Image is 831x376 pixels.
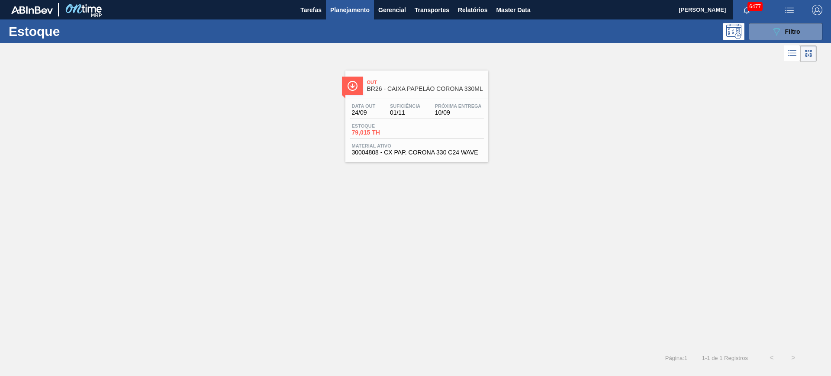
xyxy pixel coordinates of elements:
[9,26,138,36] h1: Estoque
[352,149,482,156] span: 30004808 - CX PAP. CORONA 330 C24 WAVE
[723,23,744,40] div: Pogramando: nenhum usuário selecionado
[352,143,482,148] span: Material ativo
[435,109,482,116] span: 10/09
[700,355,748,361] span: 1 - 1 de 1 Registros
[352,129,412,136] span: 79,015 TH
[784,5,795,15] img: userActions
[800,45,817,62] div: Visão em Cards
[415,5,449,15] span: Transportes
[733,4,760,16] button: Notificações
[435,103,482,109] span: Próxima Entrega
[390,109,420,116] span: 01/11
[352,109,376,116] span: 24/09
[300,5,322,15] span: Tarefas
[496,5,530,15] span: Master Data
[785,28,800,35] span: Filtro
[339,64,493,162] a: ÍconeOutBR26 - CAIXA PAPELÃO CORONA 330MLData out24/09Suficiência01/11Próxima Entrega10/09Estoque...
[458,5,487,15] span: Relatórios
[367,80,484,85] span: Out
[352,103,376,109] span: Data out
[749,23,822,40] button: Filtro
[784,45,800,62] div: Visão em Lista
[812,5,822,15] img: Logout
[330,5,370,15] span: Planejamento
[347,80,358,91] img: Ícone
[390,103,420,109] span: Suficiência
[783,347,804,369] button: >
[11,6,53,14] img: TNhmsLtSVTkK8tSr43FrP2fwEKptu5GPRR3wAAAABJRU5ErkJggg==
[378,5,406,15] span: Gerencial
[761,347,783,369] button: <
[352,123,412,129] span: Estoque
[747,2,763,11] span: 6477
[665,355,687,361] span: Página : 1
[367,86,484,92] span: BR26 - CAIXA PAPELÃO CORONA 330ML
